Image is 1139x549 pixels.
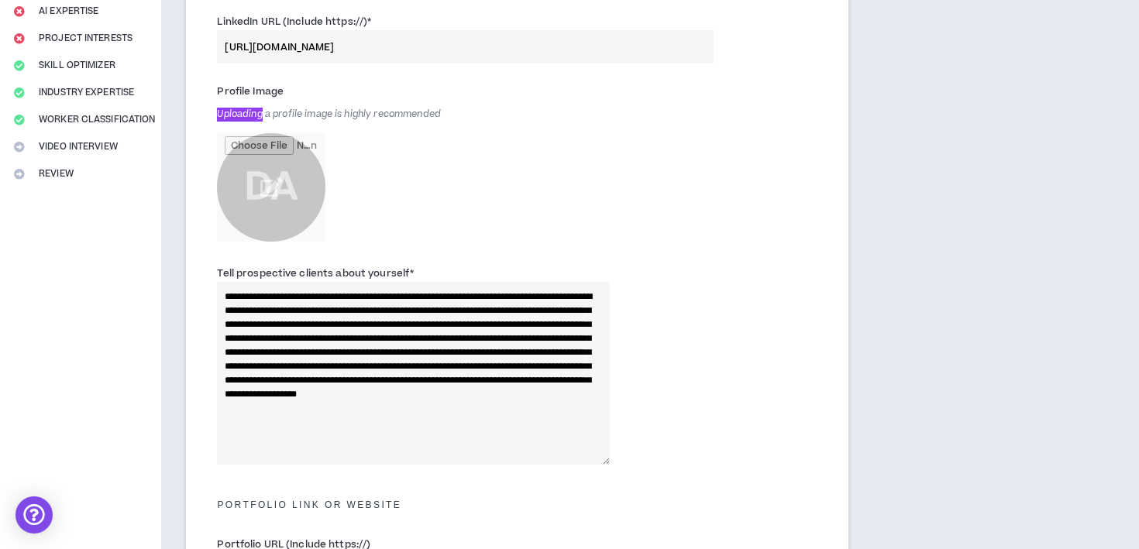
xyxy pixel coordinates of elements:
[217,108,441,121] span: Uploading a profile image is highly recommended
[205,499,829,510] h5: Portfolio Link or Website
[217,9,371,34] label: LinkedIn URL (Include https://)
[217,261,414,286] label: Tell prospective clients about yourself
[217,79,284,104] label: Profile Image
[217,30,714,63] input: LinkedIn URL
[15,496,53,534] div: Open Intercom Messenger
